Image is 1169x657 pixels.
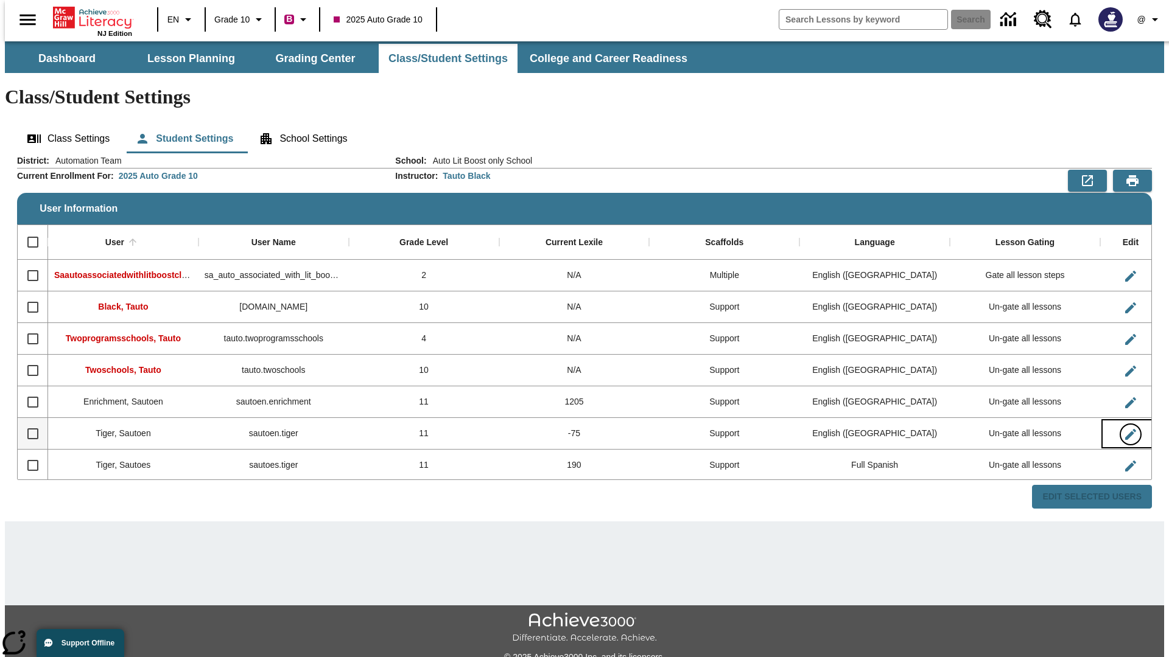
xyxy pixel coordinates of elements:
[499,450,650,481] div: 190
[286,12,292,27] span: B
[5,44,698,73] div: SubNavbar
[1118,391,1143,415] button: Edit User
[499,355,650,386] div: N/A
[249,124,357,153] button: School Settings
[130,44,252,73] button: Lesson Planning
[5,41,1164,73] div: SubNavbar
[198,291,349,323] div: tauto.black
[649,291,799,323] div: Support
[950,323,1100,355] div: Un-gate all lessons
[349,450,499,481] div: 11
[5,86,1164,108] h1: Class/Student Settings
[1091,4,1130,35] button: Select a new avatar
[198,323,349,355] div: tauto.twoprogramsschools
[198,355,349,386] div: tauto.twoschools
[779,10,947,29] input: search field
[950,386,1100,418] div: Un-gate all lessons
[98,302,148,311] span: Black, Tauto
[395,156,426,166] h2: School :
[649,323,799,355] div: Support
[105,237,124,248] div: User
[1118,454,1143,478] button: Edit User
[61,639,114,647] span: Support Offline
[198,450,349,481] div: sautoes.tiger
[125,124,243,153] button: Student Settings
[49,155,122,167] span: Automation Team
[799,323,950,355] div: English (US)
[255,44,376,73] button: Grading Center
[349,355,499,386] div: 10
[53,5,132,30] a: Home
[950,355,1100,386] div: Un-gate all lessons
[649,260,799,291] div: Multiple
[349,291,499,323] div: 10
[1027,3,1059,36] a: Resource Center, Will open in new tab
[1130,9,1169,30] button: Profile/Settings
[520,44,697,73] button: College and Career Readiness
[546,237,603,248] div: Current Lexile
[40,203,118,214] span: User Information
[37,629,124,657] button: Support Offline
[427,155,532,167] span: Auto Lit Boost only School
[649,355,799,386] div: Support
[66,333,181,343] span: Twoprogramsschools, Tauto
[214,13,250,26] span: Grade 10
[167,13,179,26] span: EN
[649,386,799,418] div: Support
[198,418,349,450] div: sautoen.tiger
[17,171,114,181] h2: Current Enrollment For :
[499,323,650,355] div: N/A
[1118,359,1143,383] button: Edit User
[1059,4,1091,35] a: Notifications
[399,237,448,248] div: Grade Level
[96,428,151,438] span: Tiger, Sautoen
[705,237,743,248] div: Scaffolds
[950,291,1100,323] div: Un-gate all lessons
[1123,237,1139,248] div: Edit
[395,171,438,181] h2: Instructor :
[799,291,950,323] div: English (US)
[10,2,46,38] button: Open side menu
[993,3,1027,36] a: Data Center
[334,13,422,26] span: 2025 Auto Grade 10
[1118,296,1143,320] button: Edit User
[649,418,799,450] div: Support
[349,323,499,355] div: 4
[995,237,1055,248] div: Lesson Gating
[855,237,895,248] div: Language
[1068,170,1107,192] button: Export to CSV
[198,260,349,291] div: sa_auto_associated_with_lit_boost_classes
[443,170,490,182] div: Tauto Black
[17,124,1152,153] div: Class/Student Settings
[251,237,296,248] div: User Name
[799,260,950,291] div: English (US)
[1137,13,1145,26] span: @
[6,44,128,73] button: Dashboard
[53,4,132,37] div: Home
[1118,422,1143,447] button: Edit User
[17,155,1152,509] div: User Information
[1098,7,1123,32] img: Avatar
[799,418,950,450] div: English (US)
[1118,327,1143,352] button: Edit User
[799,355,950,386] div: English (US)
[97,30,132,37] span: NJ Edition
[209,9,271,30] button: Grade: Grade 10, Select a grade
[119,170,198,182] div: 2025 Auto Grade 10
[950,450,1100,481] div: Un-gate all lessons
[279,9,315,30] button: Boost Class color is violet red. Change class color
[499,291,650,323] div: N/A
[162,9,201,30] button: Language: EN, Select a language
[85,365,161,375] span: Twoschools, Tauto
[349,386,499,418] div: 11
[379,44,518,73] button: Class/Student Settings
[54,270,314,280] span: Saautoassociatedwithlitboostcl, Saautoassociatedwithlitboostcl
[198,386,349,418] div: sautoen.enrichment
[17,156,49,166] h2: District :
[83,397,163,406] span: Enrichment, Sautoen
[799,450,950,481] div: Full Spanish
[499,386,650,418] div: 1205
[649,450,799,481] div: Support
[499,260,650,291] div: N/A
[499,418,650,450] div: -75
